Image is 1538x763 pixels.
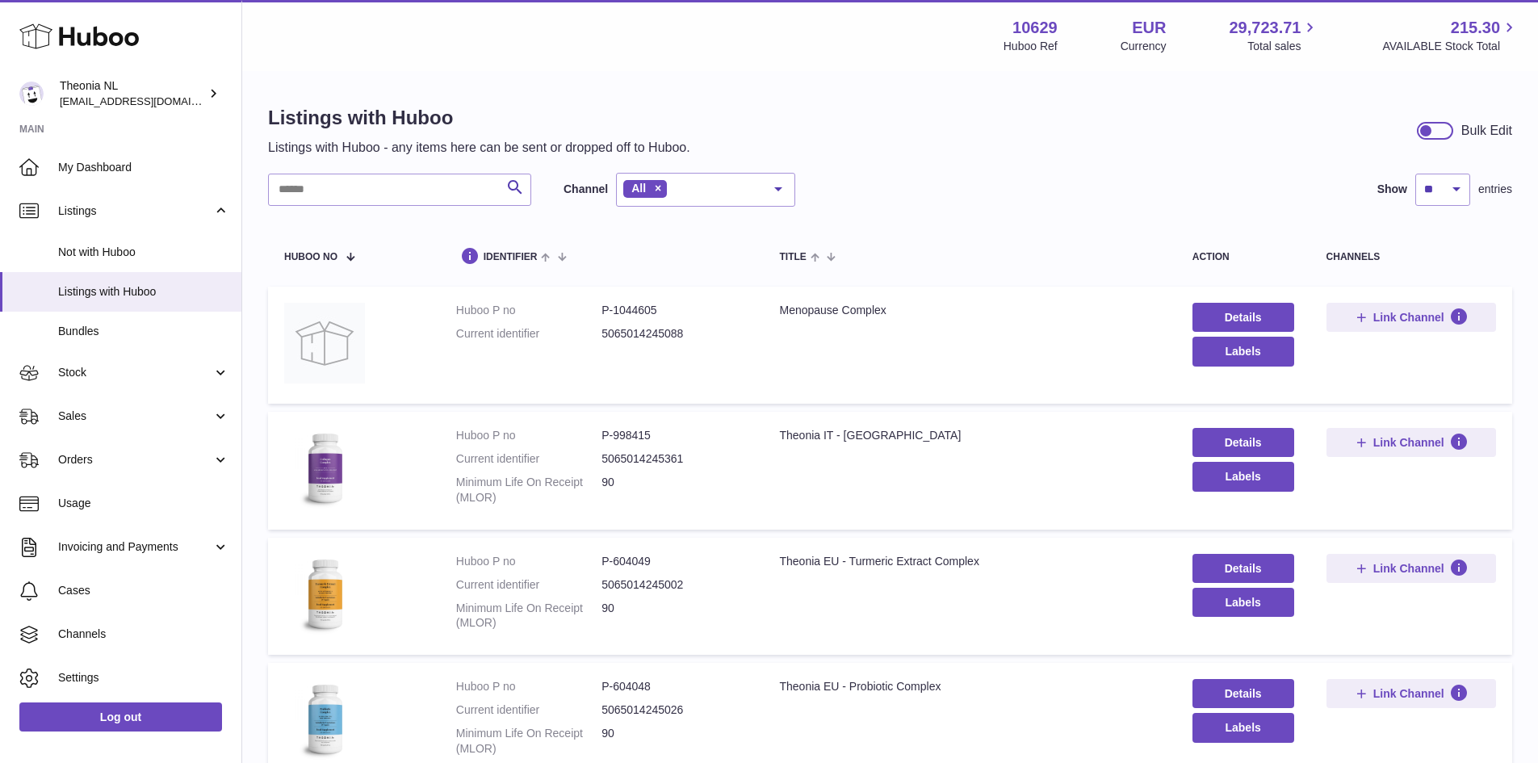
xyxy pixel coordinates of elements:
[1377,182,1407,197] label: Show
[601,428,747,443] dd: P-998415
[456,554,601,569] dt: Huboo P no
[1373,686,1444,701] span: Link Channel
[456,601,601,631] dt: Minimum Life On Receipt (MLOR)
[1192,679,1294,708] a: Details
[1192,554,1294,583] a: Details
[284,303,365,384] img: Menopause Complex
[779,554,1159,569] div: Theonia EU - Turmeric Extract Complex
[456,702,601,718] dt: Current identifier
[456,326,601,342] dt: Current identifier
[58,409,212,424] span: Sales
[1373,310,1444,325] span: Link Channel
[58,539,212,555] span: Invoicing and Payments
[19,702,222,732] a: Log out
[1247,39,1319,54] span: Total sales
[1192,337,1294,366] button: Labels
[564,182,608,197] label: Channel
[601,303,747,318] dd: P-1044605
[58,160,229,175] span: My Dashboard
[1229,17,1301,39] span: 29,723.71
[456,577,601,593] dt: Current identifier
[58,284,229,300] span: Listings with Huboo
[268,139,690,157] p: Listings with Huboo - any items here can be sent or dropped off to Huboo.
[456,475,601,505] dt: Minimum Life On Receipt (MLOR)
[601,702,747,718] dd: 5065014245026
[60,78,205,109] div: Theonia NL
[1132,17,1166,39] strong: EUR
[601,326,747,342] dd: 5065014245088
[58,203,212,219] span: Listings
[601,601,747,631] dd: 90
[1192,713,1294,742] button: Labels
[456,451,601,467] dt: Current identifier
[1461,122,1512,140] div: Bulk Edit
[601,679,747,694] dd: P-604048
[58,496,229,511] span: Usage
[601,577,747,593] dd: 5065014245002
[456,428,601,443] dt: Huboo P no
[484,252,538,262] span: identifier
[58,365,212,380] span: Stock
[1121,39,1167,54] div: Currency
[1192,588,1294,617] button: Labels
[1373,435,1444,450] span: Link Channel
[1326,303,1496,332] button: Link Channel
[456,679,601,694] dt: Huboo P no
[60,94,237,107] span: [EMAIL_ADDRESS][DOMAIN_NAME]
[779,303,1159,318] div: Menopause Complex
[19,82,44,106] img: internalAdmin-10629@internal.huboo.com
[1478,182,1512,197] span: entries
[1326,679,1496,708] button: Link Channel
[631,182,646,195] span: All
[1192,252,1294,262] div: action
[1326,428,1496,457] button: Link Channel
[284,554,365,635] img: Theonia EU - Turmeric Extract Complex
[1192,428,1294,457] a: Details
[1229,17,1319,54] a: 29,723.71 Total sales
[58,670,229,685] span: Settings
[58,452,212,467] span: Orders
[58,324,229,339] span: Bundles
[58,627,229,642] span: Channels
[456,303,601,318] dt: Huboo P no
[601,475,747,505] dd: 90
[1382,17,1519,54] a: 215.30 AVAILABLE Stock Total
[456,726,601,757] dt: Minimum Life On Receipt (MLOR)
[1012,17,1058,39] strong: 10629
[284,252,337,262] span: Huboo no
[58,583,229,598] span: Cases
[284,428,365,509] img: Theonia IT - Collagen Complex
[1192,303,1294,332] a: Details
[1004,39,1058,54] div: Huboo Ref
[1382,39,1519,54] span: AVAILABLE Stock Total
[779,428,1159,443] div: Theonia IT - [GEOGRAPHIC_DATA]
[284,679,365,760] img: Theonia EU - Probiotic Complex
[601,726,747,757] dd: 90
[1326,554,1496,583] button: Link Channel
[1192,462,1294,491] button: Labels
[601,554,747,569] dd: P-604049
[268,105,690,131] h1: Listings with Huboo
[1373,561,1444,576] span: Link Channel
[58,245,229,260] span: Not with Huboo
[1451,17,1500,39] span: 215.30
[779,679,1159,694] div: Theonia EU - Probiotic Complex
[601,451,747,467] dd: 5065014245361
[1326,252,1496,262] div: channels
[779,252,806,262] span: title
